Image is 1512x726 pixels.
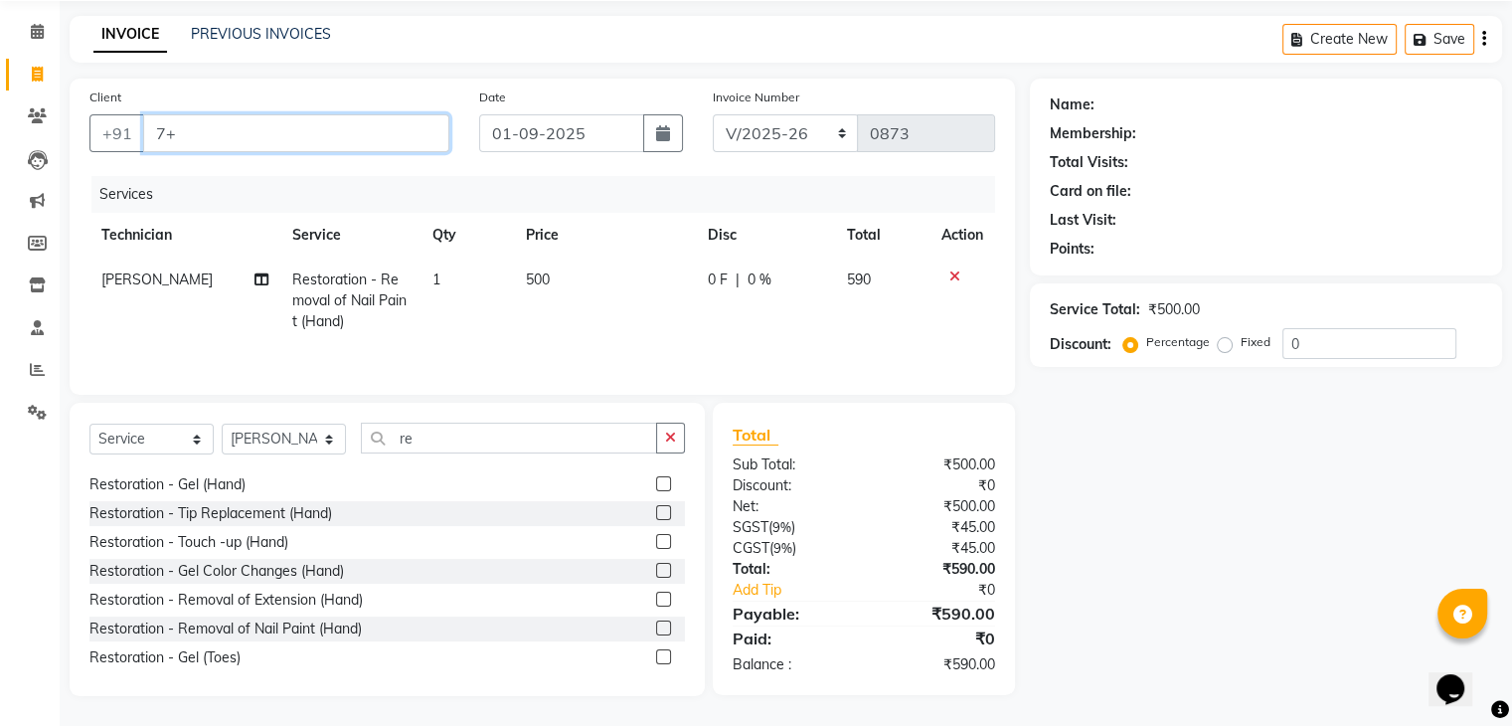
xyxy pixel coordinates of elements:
[773,540,792,556] span: 9%
[89,619,362,639] div: Restoration - Removal of Nail Paint (Hand)
[420,213,514,258] th: Qty
[1282,24,1397,55] button: Create New
[1428,646,1492,706] iframe: chat widget
[1050,123,1136,144] div: Membership:
[696,213,835,258] th: Disc
[1050,299,1140,320] div: Service Total:
[718,538,864,559] div: ( )
[479,89,506,106] label: Date
[1148,299,1200,320] div: ₹500.00
[91,176,1010,213] div: Services
[713,89,799,106] label: Invoice Number
[708,270,728,290] span: 0 F
[835,213,929,258] th: Total
[718,627,864,650] div: Paid:
[718,559,864,580] div: Total:
[718,517,864,538] div: ( )
[864,627,1010,650] div: ₹0
[864,517,1010,538] div: ₹45.00
[89,590,363,611] div: Restoration - Removal of Extension (Hand)
[526,271,550,288] span: 500
[361,423,657,454] input: Search or Scan
[718,602,864,626] div: Payable:
[292,271,407,330] span: Restoration - Removal of Nail Paint (Hand)
[89,532,288,553] div: Restoration - Touch -up (Hand)
[89,561,344,582] div: Restoration - Gel Color Changes (Hand)
[864,475,1010,496] div: ₹0
[89,213,280,258] th: Technician
[864,602,1010,626] div: ₹590.00
[89,647,241,668] div: Restoration - Gel (Toes)
[733,425,778,446] span: Total
[1146,333,1210,351] label: Percentage
[1050,210,1116,231] div: Last Visit:
[1405,24,1474,55] button: Save
[1050,334,1111,355] div: Discount:
[514,213,696,258] th: Price
[89,503,332,524] div: Restoration - Tip Replacement (Hand)
[736,270,740,290] span: |
[748,270,771,290] span: 0 %
[718,580,888,601] a: Add Tip
[864,538,1010,559] div: ₹45.00
[143,114,449,152] input: Search by Name/Mobile/Email/Code
[101,271,213,288] span: [PERSON_NAME]
[847,271,871,288] span: 590
[718,496,864,517] div: Net:
[1241,333,1270,351] label: Fixed
[864,454,1010,475] div: ₹500.00
[1050,152,1128,173] div: Total Visits:
[1050,94,1094,115] div: Name:
[864,559,1010,580] div: ₹590.00
[864,654,1010,675] div: ₹590.00
[888,580,1009,601] div: ₹0
[1050,181,1131,202] div: Card on file:
[89,89,121,106] label: Client
[733,539,769,557] span: CGST
[1050,239,1094,260] div: Points:
[89,114,145,152] button: +91
[93,17,167,53] a: INVOICE
[718,654,864,675] div: Balance :
[718,475,864,496] div: Discount:
[733,518,768,536] span: SGST
[718,454,864,475] div: Sub Total:
[929,213,995,258] th: Action
[864,496,1010,517] div: ₹500.00
[772,519,791,535] span: 9%
[432,271,440,288] span: 1
[89,474,246,495] div: Restoration - Gel (Hand)
[280,213,420,258] th: Service
[191,25,331,43] a: PREVIOUS INVOICES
